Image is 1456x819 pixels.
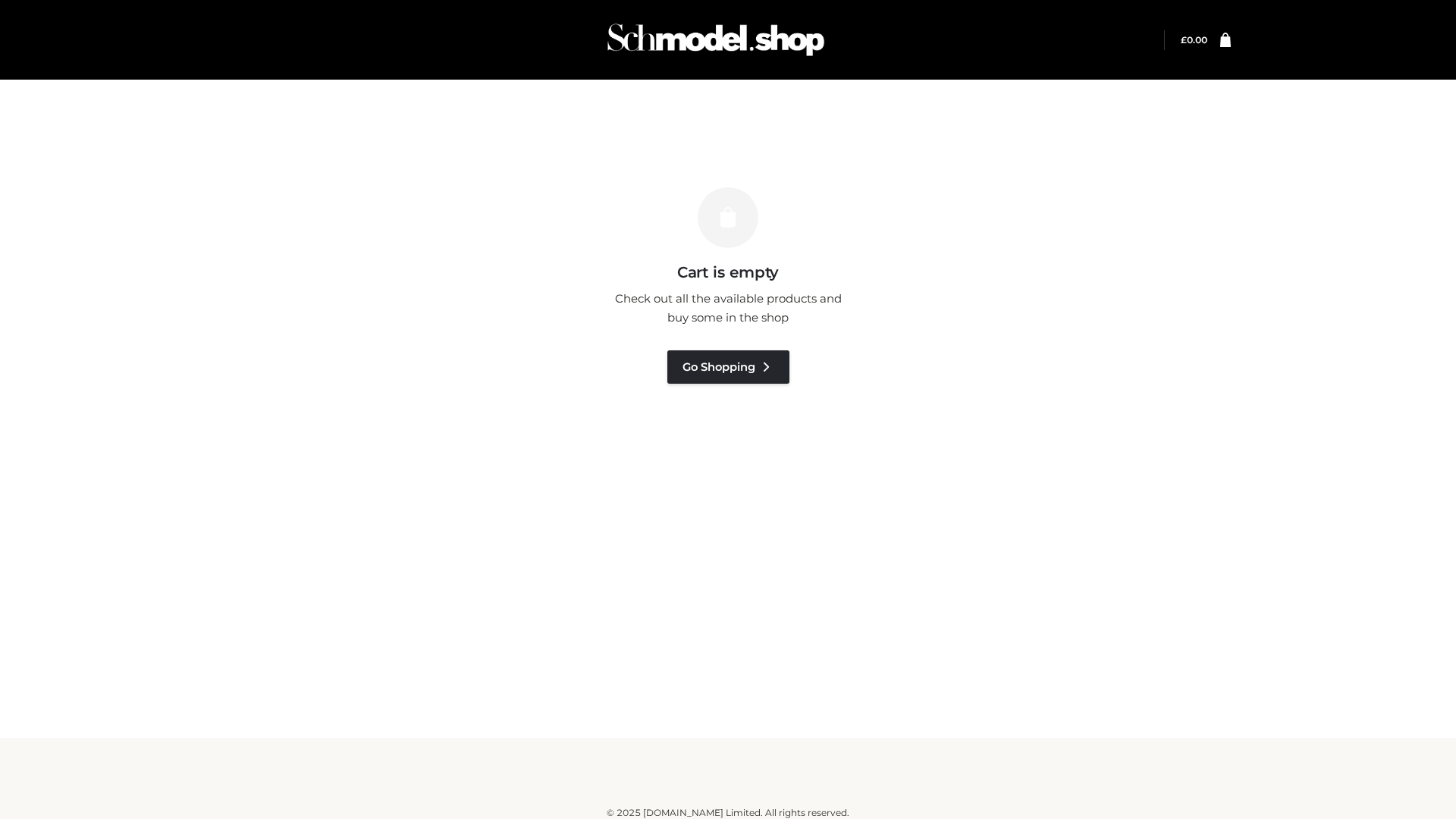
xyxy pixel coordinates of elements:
[602,10,830,70] img: Schmodel Admin 964
[1181,34,1187,45] span: £
[259,263,1197,281] h3: Cart is empty
[607,289,849,328] p: Check out all the available products and buy some in the shop
[1181,34,1207,45] a: £0.00
[667,350,789,384] a: Go Shopping
[1181,34,1207,45] bdi: 0.00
